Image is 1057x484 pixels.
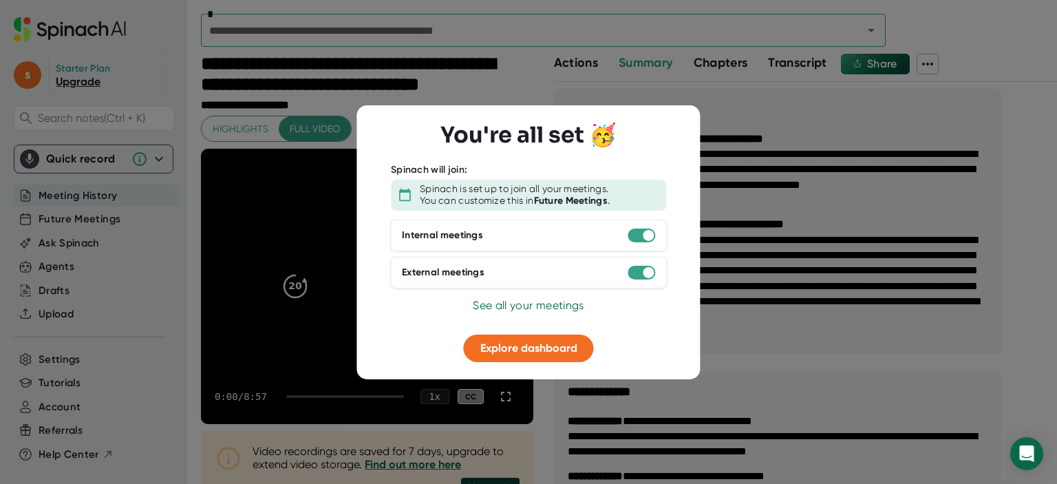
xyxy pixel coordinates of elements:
[464,335,594,362] button: Explore dashboard
[473,299,584,312] span: See all your meetings
[1010,437,1043,470] div: Open Intercom Messenger
[480,341,577,355] span: Explore dashboard
[420,195,610,207] div: You can customize this in .
[420,183,608,196] div: Spinach is set up to join all your meetings.
[473,297,584,314] button: See all your meetings
[440,122,617,148] h3: You're all set 🥳
[391,164,467,176] div: Spinach will join:
[534,195,608,207] b: Future Meetings
[402,229,483,242] div: Internal meetings
[402,266,484,279] div: External meetings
